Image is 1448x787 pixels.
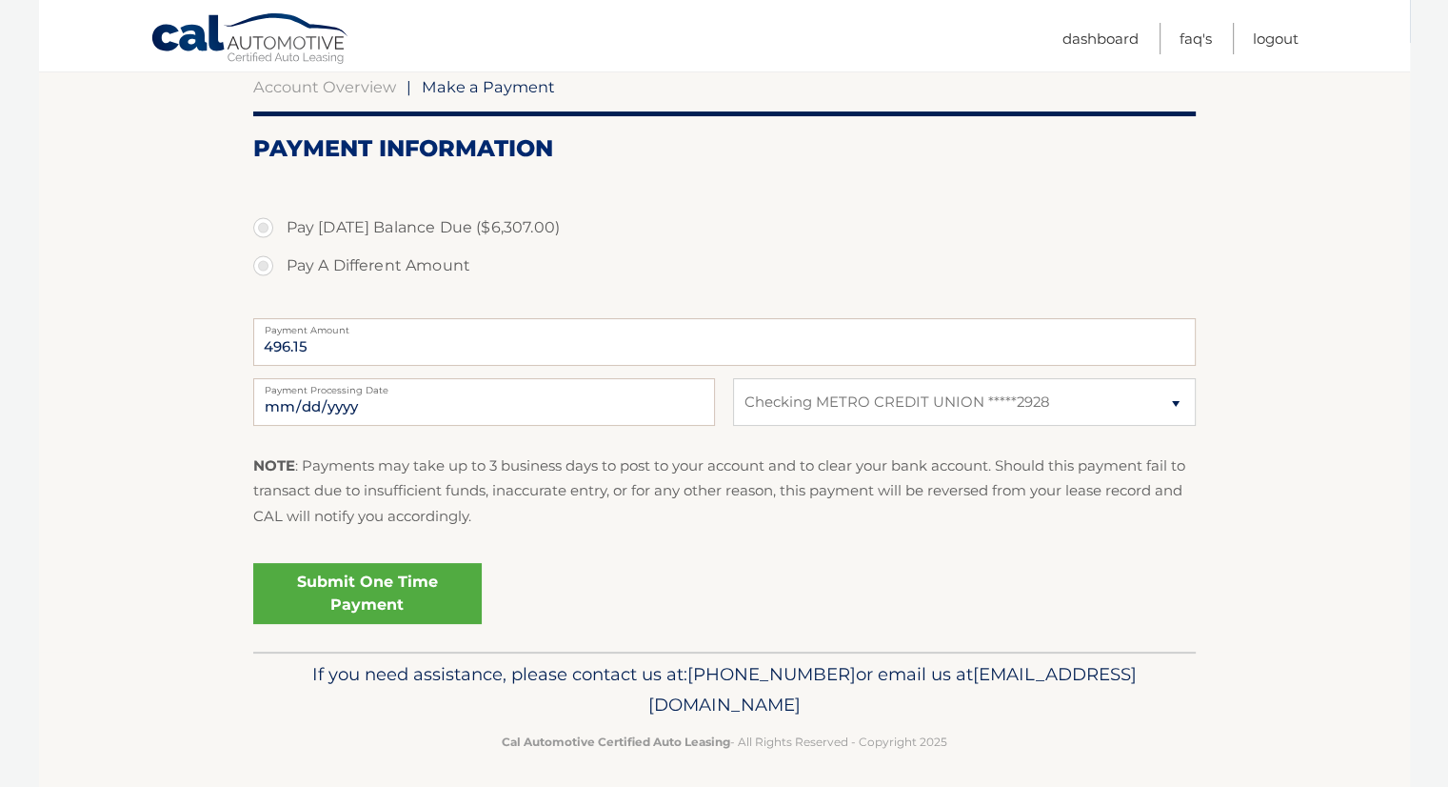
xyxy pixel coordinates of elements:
[150,12,350,68] a: Cal Automotive
[1253,23,1299,54] a: Logout
[253,563,482,624] a: Submit One Time Payment
[253,318,1196,366] input: Payment Amount
[253,378,715,426] input: Payment Date
[253,454,1196,529] p: : Payments may take up to 3 business days to post to your account and to clear your bank account....
[422,77,555,96] span: Make a Payment
[648,663,1137,716] span: [EMAIL_ADDRESS][DOMAIN_NAME]
[1180,23,1212,54] a: FAQ's
[266,732,1183,752] p: - All Rights Reserved - Copyright 2025
[253,209,1196,247] label: Pay [DATE] Balance Due ($6,307.00)
[407,77,411,96] span: |
[253,247,1196,285] label: Pay A Different Amount
[253,77,396,96] a: Account Overview
[253,456,295,474] strong: NOTE
[253,318,1196,333] label: Payment Amount
[687,663,856,685] span: [PHONE_NUMBER]
[266,659,1183,720] p: If you need assistance, please contact us at: or email us at
[1062,23,1139,54] a: Dashboard
[253,378,715,393] label: Payment Processing Date
[253,134,1196,163] h2: Payment Information
[502,735,730,749] strong: Cal Automotive Certified Auto Leasing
